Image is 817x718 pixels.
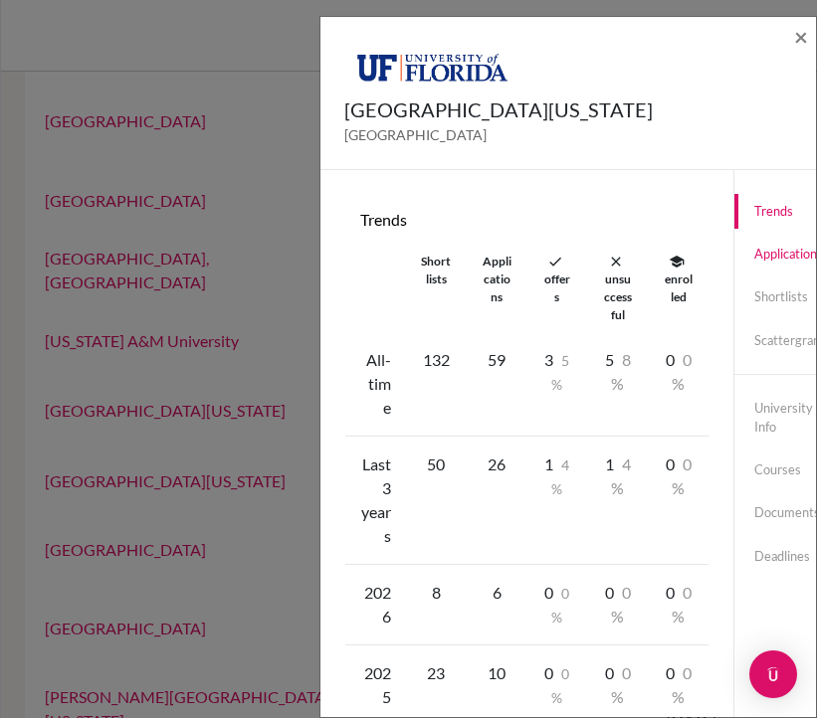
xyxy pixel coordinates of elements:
div: 1 [587,452,648,548]
i: done [547,254,563,269]
div: 132 [406,348,467,420]
div: 0 [648,452,709,548]
span: enrolled [665,271,693,304]
div: 8 [406,581,467,628]
img: us_ufl_btahkxer.jpeg [344,41,520,94]
div: 0 [648,581,709,628]
div: 2025 [345,661,406,709]
span: unsuccessful [604,271,632,322]
span: 0 [551,585,569,626]
h5: [GEOGRAPHIC_DATA][US_STATE] [344,94,653,124]
div: 1 [526,452,587,548]
div: 0 [648,348,709,420]
div: applications [467,253,527,324]
div: 0 [526,581,587,628]
span: 4 [551,456,569,497]
div: 23 [406,661,467,709]
span: [GEOGRAPHIC_DATA] [344,124,653,145]
button: Close [794,25,808,49]
div: 0 [587,661,648,709]
div: 0 [526,661,587,709]
div: 5 [587,348,648,420]
i: school [669,254,685,269]
h6: Trends [360,210,694,229]
div: Last 3 years [345,452,406,548]
div: 0 [648,661,709,709]
i: close [608,254,624,269]
span: 5 [551,352,569,393]
div: Open Intercom Messenger [749,650,797,698]
div: 2026 [345,581,406,628]
div: All-time [345,348,406,420]
span: 0 [551,665,569,706]
div: 0 [587,581,648,628]
div: 59 [467,348,527,420]
div: 3 [526,348,587,420]
div: 50 [406,452,467,548]
span: × [794,22,808,51]
div: shortlists [406,253,467,324]
span: offers [544,271,570,304]
div: 6 [467,581,527,628]
div: 26 [467,452,527,548]
div: 10 [467,661,527,709]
